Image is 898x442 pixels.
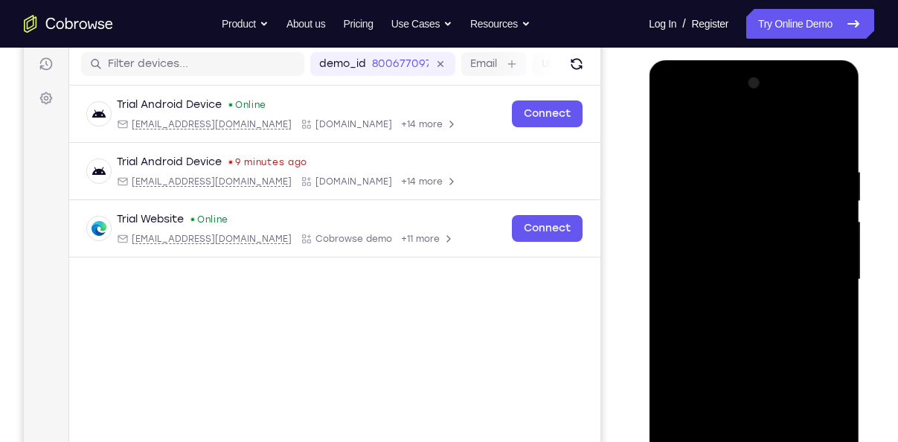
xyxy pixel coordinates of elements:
h1: Connect [57,9,138,33]
span: / [682,15,685,33]
button: Refresh [541,45,565,68]
label: User ID [518,49,556,64]
span: Cobrowse.io [292,111,368,123]
span: Cobrowse.io [292,168,368,180]
span: android@example.com [108,168,268,180]
div: Open device details [45,193,577,250]
div: Online [204,92,243,103]
a: Try Online Demo [746,9,874,39]
div: Trial Website [93,205,160,220]
div: Open device details [45,78,577,135]
a: Connect [488,208,559,234]
label: demo_id [295,49,342,64]
div: Last seen [205,153,208,156]
div: Trial Android Device [93,90,198,105]
a: Register [692,9,728,39]
span: Cobrowse demo [292,225,368,237]
div: App [277,168,368,180]
div: Online [166,206,205,218]
div: Email [93,168,268,180]
button: Use Cases [391,9,452,39]
div: Email [93,111,268,123]
div: App [277,225,368,237]
time: Fri Sep 05 2025 08:36:43 GMT+0300 (Eastern European Summer Time) [211,149,283,161]
span: android@example.com [108,111,268,123]
div: Trial Android Device [93,147,198,162]
a: Log In [649,9,676,39]
div: Email [93,225,268,237]
span: web@example.com [108,225,268,237]
span: +14 more [377,168,419,180]
button: Resources [470,9,530,39]
div: New devices found. [167,211,170,214]
a: Connect [488,93,559,120]
button: Product [222,9,269,39]
a: Pricing [343,9,373,39]
a: About us [286,9,325,39]
label: Email [446,49,473,64]
div: Open device details [45,135,577,193]
a: Go to the home page [24,15,113,33]
span: +11 more [377,225,416,237]
div: New devices found. [205,96,208,99]
span: +14 more [377,111,419,123]
input: Filter devices... [84,49,272,64]
div: App [277,111,368,123]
